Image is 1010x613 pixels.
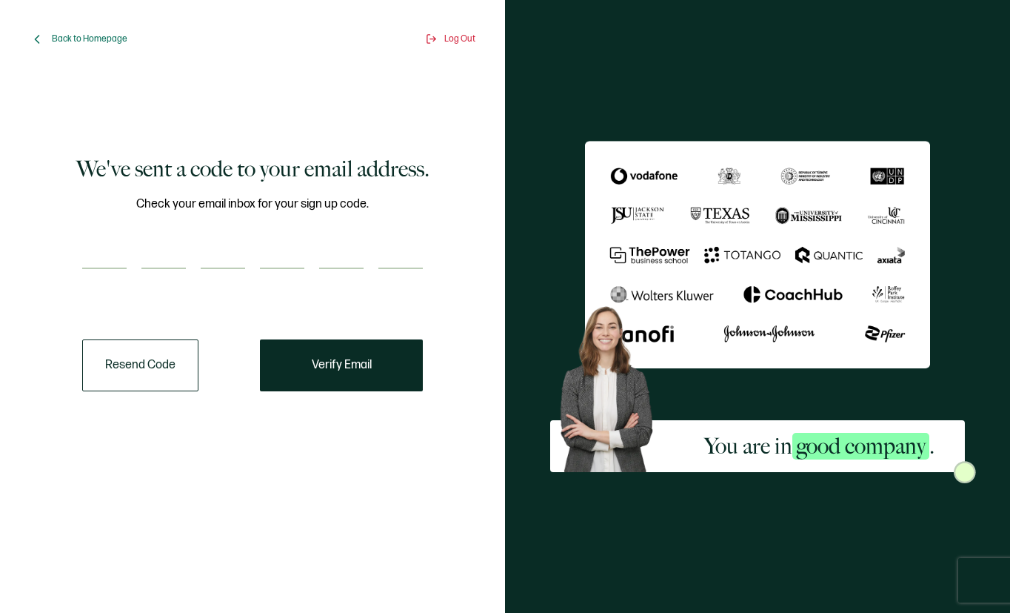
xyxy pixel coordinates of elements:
[52,33,127,44] span: Back to Homepage
[76,154,429,184] h1: We've sent a code to your email address.
[260,339,423,391] button: Verify Email
[550,298,675,473] img: Sertifier Signup - You are in <span class="strong-h">good company</span>. Hero
[136,195,369,213] span: Check your email inbox for your sign up code.
[444,33,475,44] span: Log Out
[82,339,198,391] button: Resend Code
[704,431,934,461] h2: You are in .
[763,445,1010,613] iframe: Chat Widget
[585,141,931,369] img: Sertifier We've sent a code to your email address.
[312,359,372,371] span: Verify Email
[792,433,929,460] span: good company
